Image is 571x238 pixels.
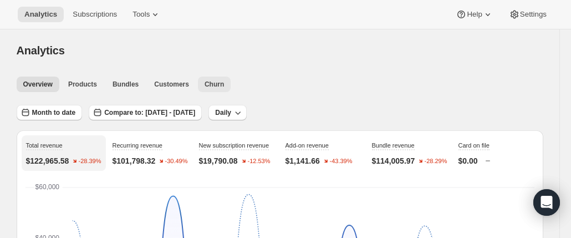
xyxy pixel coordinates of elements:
[449,7,499,22] button: Help
[458,142,490,149] span: Card on file
[113,80,139,89] span: Bundles
[35,183,59,191] text: $60,000
[17,105,83,120] button: Month to date
[247,158,270,165] text: -12.53%
[24,10,57,19] span: Analytics
[199,142,269,149] span: New subscription revenue
[113,155,156,166] p: $101,798.32
[372,155,415,166] p: $114,005.97
[199,155,238,166] p: $19,790.08
[18,7,64,22] button: Analytics
[467,10,482,19] span: Help
[458,155,478,166] p: $0.00
[113,142,163,149] span: Recurring revenue
[372,142,415,149] span: Bundle revenue
[520,10,547,19] span: Settings
[32,108,76,117] span: Month to date
[132,10,150,19] span: Tools
[208,105,247,120] button: Daily
[23,80,53,89] span: Overview
[26,155,69,166] p: $122,965.58
[17,44,65,57] span: Analytics
[126,7,167,22] button: Tools
[26,142,63,149] span: Total revenue
[329,158,352,165] text: -43.39%
[502,7,553,22] button: Settings
[89,105,202,120] button: Compare to: [DATE] - [DATE]
[533,189,560,216] div: Open Intercom Messenger
[205,80,224,89] span: Churn
[215,108,231,117] span: Daily
[66,7,124,22] button: Subscriptions
[68,80,97,89] span: Products
[285,142,329,149] span: Add-on revenue
[104,108,195,117] span: Compare to: [DATE] - [DATE]
[425,158,447,165] text: -28.29%
[79,158,101,165] text: -28.39%
[285,155,320,166] p: $1,141.66
[73,10,117,19] span: Subscriptions
[154,80,189,89] span: Customers
[165,158,188,165] text: -30.49%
